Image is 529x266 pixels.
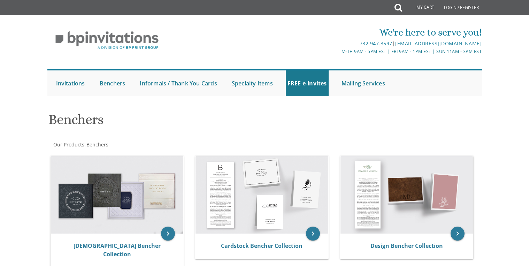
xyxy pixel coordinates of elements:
[86,141,108,148] a: Benchers
[54,70,87,96] a: Invitations
[306,227,320,241] a: keyboard_arrow_right
[195,156,328,234] img: Cardstock Bencher Collection
[48,112,333,132] h1: Benchers
[340,70,387,96] a: Mailing Services
[230,70,275,96] a: Specialty Items
[51,156,184,234] img: Judaica Bencher Collection
[360,40,392,47] a: 732.947.3597
[370,242,443,250] a: Design Bencher Collection
[221,242,302,250] a: Cardstock Bencher Collection
[401,1,439,15] a: My Cart
[47,26,167,55] img: BP Invitation Loft
[74,242,161,258] a: [DEMOGRAPHIC_DATA] Bencher Collection
[451,227,465,241] a: keyboard_arrow_right
[98,70,127,96] a: Benchers
[286,70,329,96] a: FREE e-Invites
[192,25,482,39] div: We're here to serve you!
[192,48,482,55] div: M-Th 9am - 5pm EST | Fri 9am - 1pm EST | Sun 11am - 3pm EST
[47,141,265,148] div: :
[53,141,84,148] a: Our Products
[395,40,482,47] a: [EMAIL_ADDRESS][DOMAIN_NAME]
[161,227,175,241] a: keyboard_arrow_right
[138,70,219,96] a: Informals / Thank You Cards
[192,39,482,48] div: |
[340,156,473,234] img: Design Bencher Collection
